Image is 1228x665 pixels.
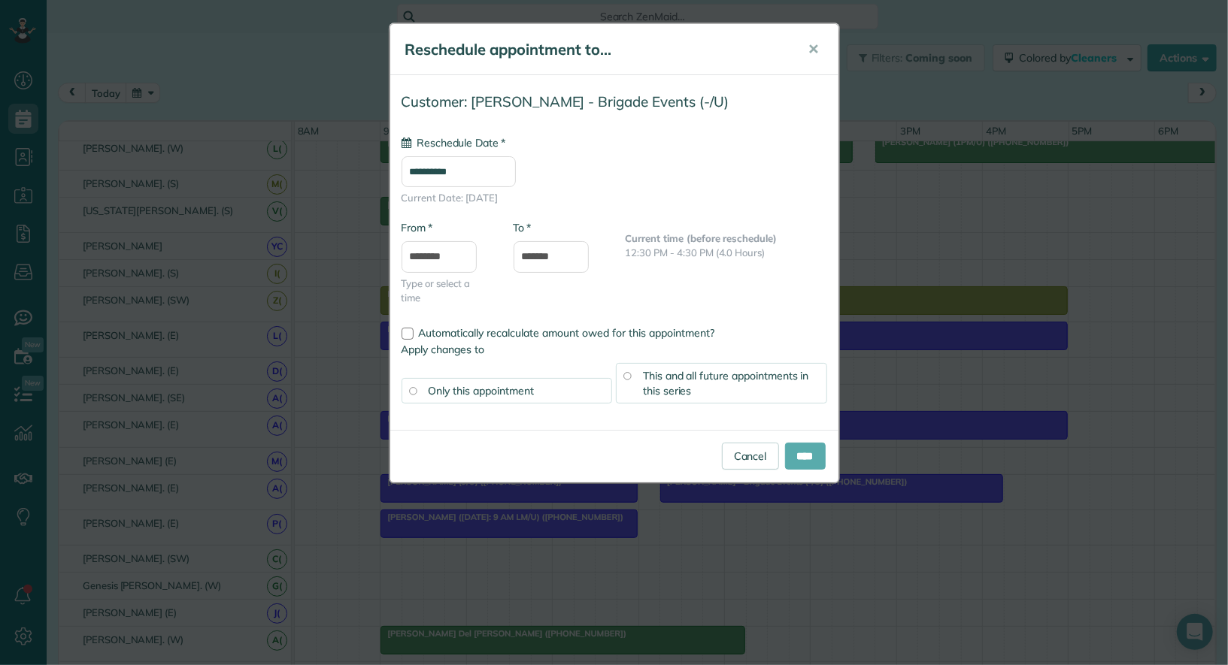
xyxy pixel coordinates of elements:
span: This and all future appointments in this series [643,369,809,397]
span: ✕ [808,41,820,58]
h4: Customer: [PERSON_NAME] - Brigade Events (-/U) [402,94,827,110]
input: Only this appointment [409,387,417,394]
span: Current Date: [DATE] [402,191,827,205]
span: Only this appointment [429,384,534,397]
p: 12:30 PM - 4:30 PM (4.0 Hours) [626,246,827,260]
h5: Reschedule appointment to... [405,39,787,60]
span: Automatically recalculate amount owed for this appointment? [419,326,715,340]
b: Current time (before reschedule) [626,232,778,244]
input: This and all future appointments in this series [623,372,631,379]
span: Type or select a time [402,277,491,305]
label: From [402,220,432,235]
label: Reschedule Date [402,135,505,150]
label: Apply changes to [402,342,827,357]
a: Cancel [722,443,779,470]
label: To [514,220,531,235]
